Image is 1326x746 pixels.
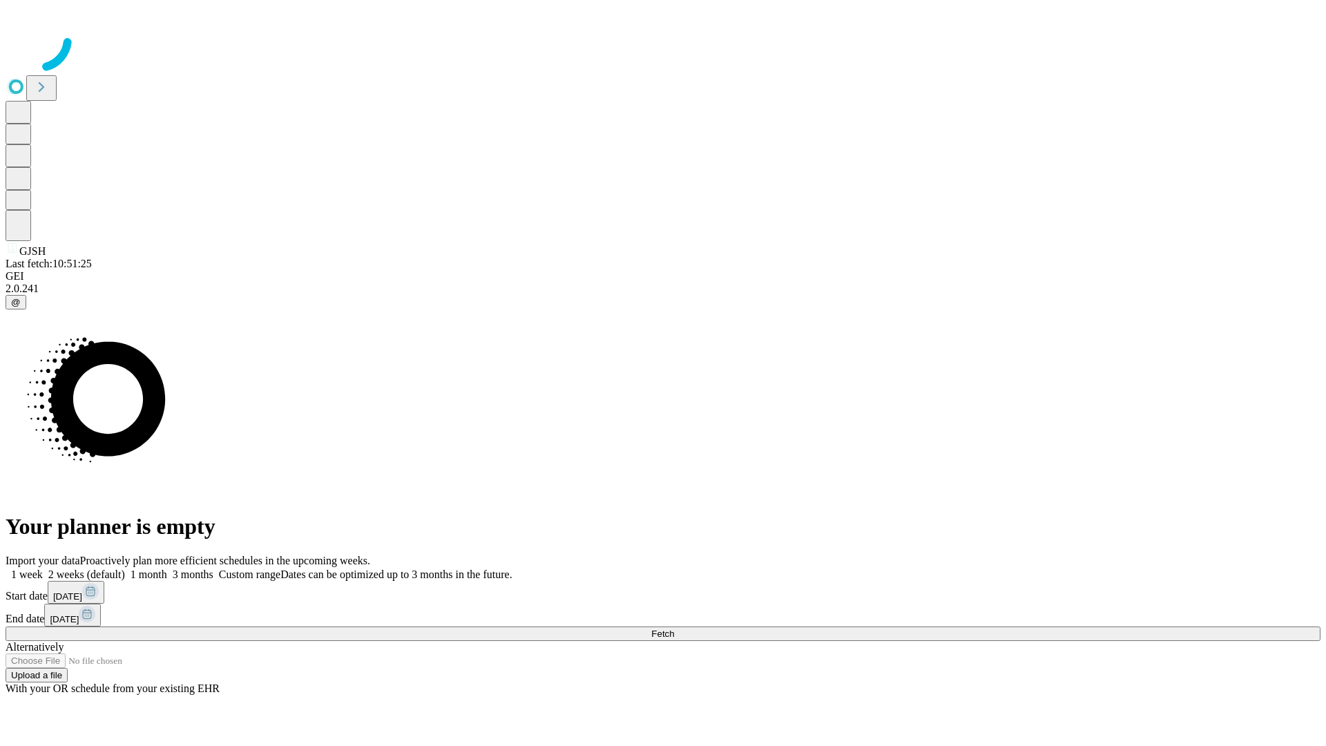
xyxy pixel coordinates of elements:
[6,514,1320,539] h1: Your planner is empty
[19,245,46,257] span: GJSH
[48,581,104,604] button: [DATE]
[6,604,1320,627] div: End date
[6,641,64,653] span: Alternatively
[6,555,80,566] span: Import your data
[11,297,21,307] span: @
[44,604,101,627] button: [DATE]
[6,682,220,694] span: With your OR schedule from your existing EHR
[131,568,167,580] span: 1 month
[6,283,1320,295] div: 2.0.241
[280,568,512,580] span: Dates can be optimized up to 3 months in the future.
[6,627,1320,641] button: Fetch
[6,258,92,269] span: Last fetch: 10:51:25
[50,614,79,624] span: [DATE]
[48,568,125,580] span: 2 weeks (default)
[53,591,82,602] span: [DATE]
[6,295,26,309] button: @
[80,555,370,566] span: Proactively plan more efficient schedules in the upcoming weeks.
[6,581,1320,604] div: Start date
[11,568,43,580] span: 1 week
[173,568,213,580] span: 3 months
[651,629,674,639] span: Fetch
[6,270,1320,283] div: GEI
[219,568,280,580] span: Custom range
[6,668,68,682] button: Upload a file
